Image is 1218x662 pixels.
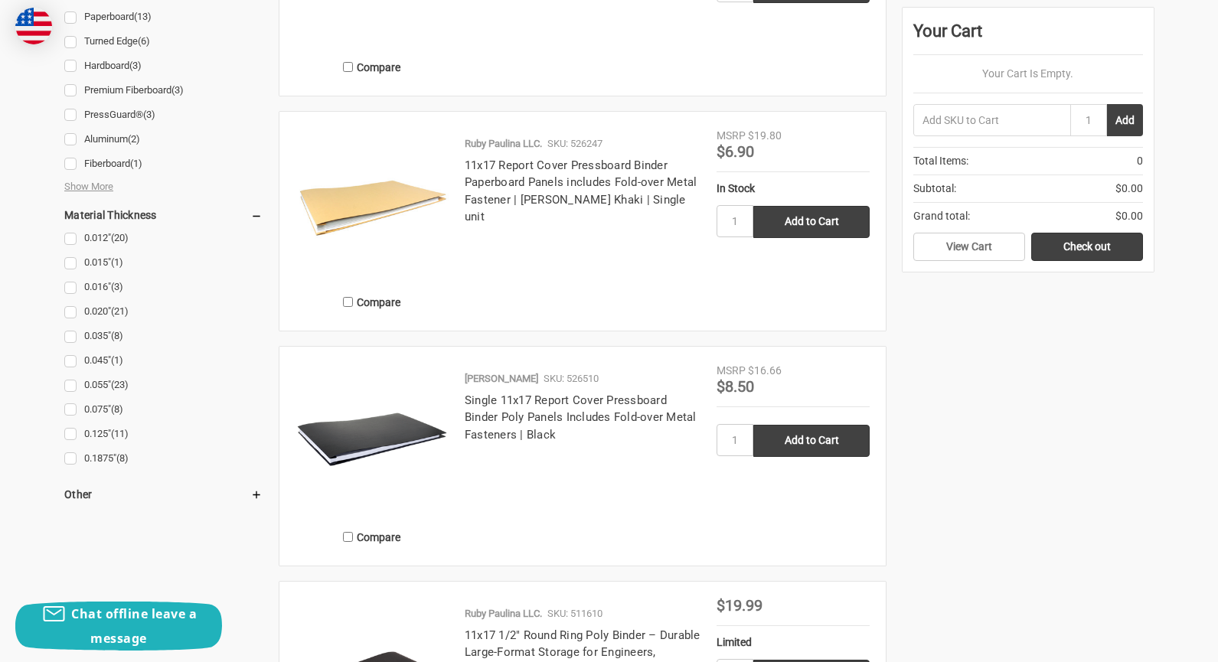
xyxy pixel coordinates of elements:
a: 0.045" [64,351,263,371]
span: (3) [143,109,155,120]
p: Ruby Paulina LLC. [465,606,542,621]
label: Compare [296,54,449,80]
span: (3) [111,281,123,292]
a: 0.035" [64,326,263,347]
span: (1) [111,256,123,268]
p: Ruby Paulina LLC. [465,136,542,152]
span: (1) [130,158,142,169]
a: Hardboard [64,56,263,77]
a: Single 11x17 Report Cover Pressboard Binder Poly Panels Includes Fold-over Metal Fasteners | Black [465,393,697,442]
span: (21) [111,305,129,317]
span: (3) [171,84,184,96]
a: Check out [1031,233,1143,262]
span: $0.00 [1115,181,1143,197]
a: 0.012" [64,228,263,249]
span: Chat offline leave a message [71,605,197,647]
span: Total Items: [913,153,968,169]
a: Premium Fiberboard [64,80,263,101]
input: Compare [343,297,353,307]
input: Add SKU to Cart [913,104,1070,136]
p: SKU: 526510 [544,371,599,386]
img: Single 11x17 Report Cover Pressboard Binder Poly Panels Includes Fold-over Metal Fasteners | Black [296,363,449,516]
div: Limited [717,634,870,651]
span: (1) [111,354,123,366]
div: Your Cart [913,18,1143,55]
a: 0.020" [64,302,263,322]
a: Paperboard [64,7,263,28]
p: SKU: 526247 [547,136,602,152]
a: Aluminum [64,129,263,150]
p: Your Cart Is Empty. [913,66,1143,82]
a: PressGuard® [64,105,263,126]
span: $6.90 [717,142,754,161]
a: View Cart [913,233,1025,262]
span: $8.50 [717,377,754,396]
label: Compare [296,524,449,549]
span: $16.66 [748,364,782,377]
span: 0 [1137,153,1143,169]
p: SKU: 511610 [547,606,602,621]
label: Compare [296,289,449,315]
span: (13) [134,11,152,22]
input: Compare [343,62,353,72]
span: Grand total: [913,208,970,224]
span: $0.00 [1115,208,1143,224]
span: (20) [111,232,129,243]
span: (8) [111,330,123,341]
a: 0.075" [64,399,263,420]
div: MSRP [717,363,746,379]
input: Add to Cart [753,425,870,457]
button: Chat offline leave a message [15,602,222,651]
a: Turned Edge [64,31,263,52]
a: 0.016" [64,277,263,298]
img: duty and tax information for United States [15,8,52,44]
button: Add [1107,104,1143,136]
span: (6) [138,35,150,47]
a: 0.055" [64,375,263,396]
a: Fiberboard [64,154,263,174]
h5: Material Thickness [64,206,263,224]
span: (8) [111,403,123,415]
a: 0.125" [64,424,263,445]
span: $19.80 [748,129,782,142]
span: (11) [111,428,129,439]
span: (2) [128,133,140,145]
div: In Stock [717,181,870,197]
span: (8) [116,452,129,464]
input: Compare [343,532,353,542]
a: 0.1875" [64,448,263,469]
input: Add to Cart [753,206,870,238]
h5: Other [64,485,263,504]
div: MSRP [717,128,746,144]
span: Show More [64,179,113,194]
a: 0.015" [64,253,263,273]
a: 11x17 Report Cover Pressboard Binder Paperboard Panels includes Fold-over Metal Fastener | [PERSO... [465,158,697,224]
p: [PERSON_NAME] [465,371,538,386]
img: 11x17 Report Cover Pressboard Binder Paperboard Panels includes Fold-over Metal Fastener | Woffor... [296,128,449,281]
span: (3) [129,60,142,71]
span: $19.99 [717,596,762,615]
span: Subtotal: [913,181,956,197]
span: (23) [111,379,129,390]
